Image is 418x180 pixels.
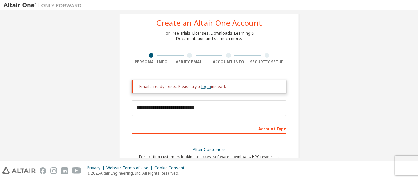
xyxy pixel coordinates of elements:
div: For existing customers looking to access software downloads, HPC resources, community, trainings ... [136,154,282,165]
div: Security Setup [248,59,287,65]
div: Cookie Consent [154,165,188,171]
img: Altair One [3,2,85,8]
div: Website Terms of Use [106,165,154,171]
div: For Free Trials, Licenses, Downloads, Learning & Documentation and so much more. [164,31,254,41]
img: altair_logo.svg [2,167,36,174]
div: Create an Altair One Account [156,19,262,27]
img: linkedin.svg [61,167,68,174]
img: instagram.svg [50,167,57,174]
img: facebook.svg [40,167,46,174]
a: login [201,84,211,89]
p: © 2025 Altair Engineering, Inc. All Rights Reserved. [87,171,188,176]
div: Personal Info [132,59,170,65]
img: youtube.svg [72,167,81,174]
div: Account Type [132,123,286,134]
div: Account Info [209,59,248,65]
div: Verify Email [170,59,209,65]
div: Email already exists. Please try to instead. [139,84,281,89]
div: Privacy [87,165,106,171]
div: Altair Customers [136,145,282,154]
